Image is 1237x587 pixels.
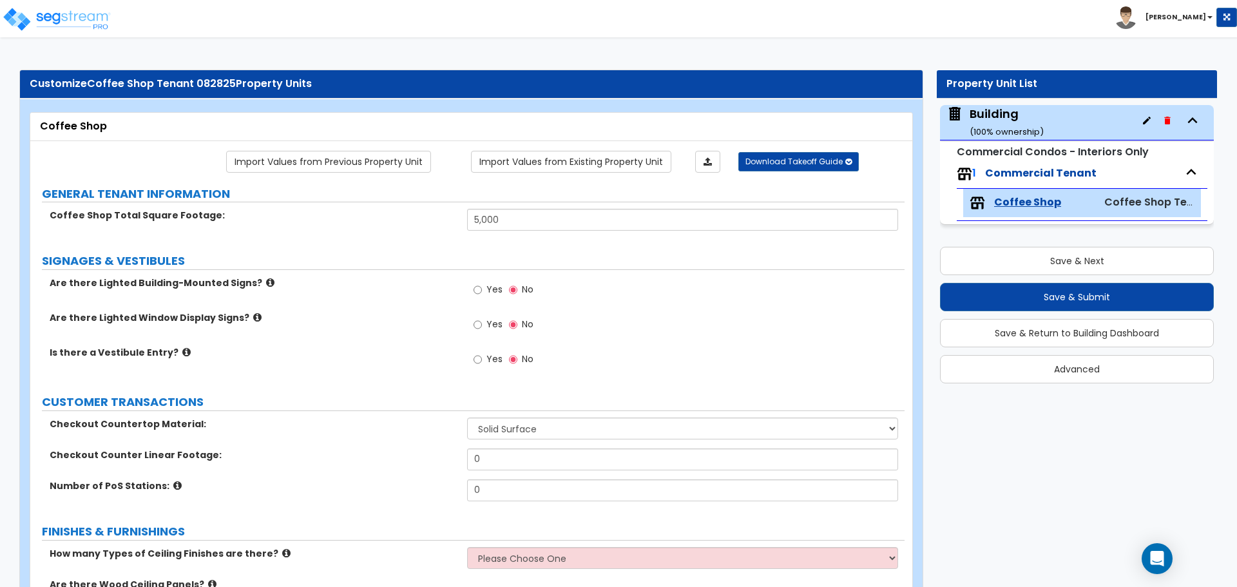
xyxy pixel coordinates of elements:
[940,355,1214,383] button: Advanced
[522,318,533,331] span: No
[486,283,503,296] span: Yes
[1146,12,1206,22] b: [PERSON_NAME]
[509,318,517,332] input: No
[509,352,517,367] input: No
[50,276,457,289] label: Are there Lighted Building-Mounted Signs?
[42,253,905,269] label: SIGNAGES & VESTIBULES
[946,77,1207,91] div: Property Unit List
[50,311,457,324] label: Are there Lighted Window Display Signs?
[957,166,972,182] img: tenants.png
[970,195,985,211] img: tenants.png
[50,418,457,430] label: Checkout Countertop Material:
[173,481,182,490] i: click for more info!
[522,283,533,296] span: No
[946,106,963,122] img: building.svg
[745,156,843,167] span: Download Takeoff Guide
[994,195,1061,210] span: Coffee Shop
[957,144,1149,159] small: Commercial Condos - Interiors Only
[50,209,457,222] label: Coffee Shop Total Square Footage:
[522,352,533,365] span: No
[266,278,274,287] i: click for more info!
[87,76,236,91] span: Coffee Shop Tenant 082825
[940,319,1214,347] button: Save & Return to Building Dashboard
[474,283,482,297] input: Yes
[738,152,859,171] button: Download Takeoff Guide
[42,523,905,540] label: FINISHES & FURNISHINGS
[226,151,431,173] a: Import the dynamic attribute values from previous properties.
[182,347,191,357] i: click for more info!
[972,166,976,180] span: 1
[30,77,913,91] div: Customize Property Units
[509,283,517,297] input: No
[970,126,1044,138] small: ( 100 % ownership)
[940,247,1214,275] button: Save & Next
[40,119,903,134] div: Coffee Shop
[42,186,905,202] label: GENERAL TENANT INFORMATION
[50,346,457,359] label: Is there a Vestibule Entry?
[486,318,503,331] span: Yes
[50,547,457,560] label: How many Types of Ceiling Finishes are there?
[486,352,503,365] span: Yes
[42,394,905,410] label: CUSTOMER TRANSACTIONS
[474,318,482,332] input: Yes
[1104,195,1211,209] span: Coffee Shop Tenant
[1142,543,1173,574] div: Open Intercom Messenger
[282,548,291,558] i: click for more info!
[946,106,1044,139] span: Building
[253,313,262,322] i: click for more info!
[695,151,720,173] a: Import the dynamic attributes value through Excel sheet
[1115,6,1137,29] img: avatar.png
[471,151,671,173] a: Import the dynamic attribute values from existing properties.
[2,6,111,32] img: logo_pro_r.png
[970,106,1044,139] div: Building
[940,283,1214,311] button: Save & Submit
[985,166,1097,180] span: Commercial Tenant
[474,352,482,367] input: Yes
[50,448,457,461] label: Checkout Counter Linear Footage:
[50,479,457,492] label: Number of PoS Stations:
